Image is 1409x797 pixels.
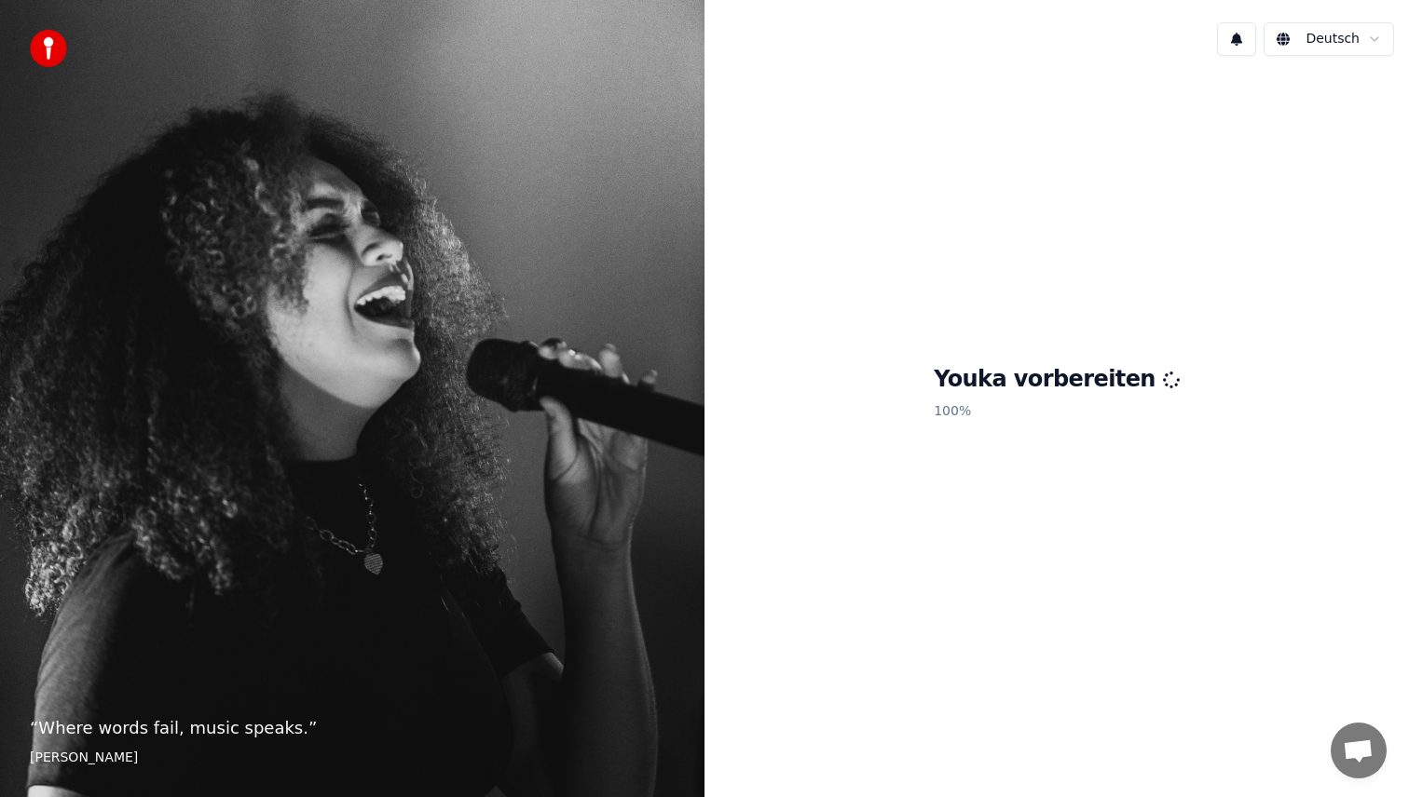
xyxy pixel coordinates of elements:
footer: [PERSON_NAME] [30,749,675,767]
a: Chat öffnen [1331,723,1387,778]
h1: Youka vorbereiten [934,365,1180,395]
p: 100 % [934,395,1180,428]
img: youka [30,30,67,67]
p: “ Where words fail, music speaks. ” [30,715,675,741]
